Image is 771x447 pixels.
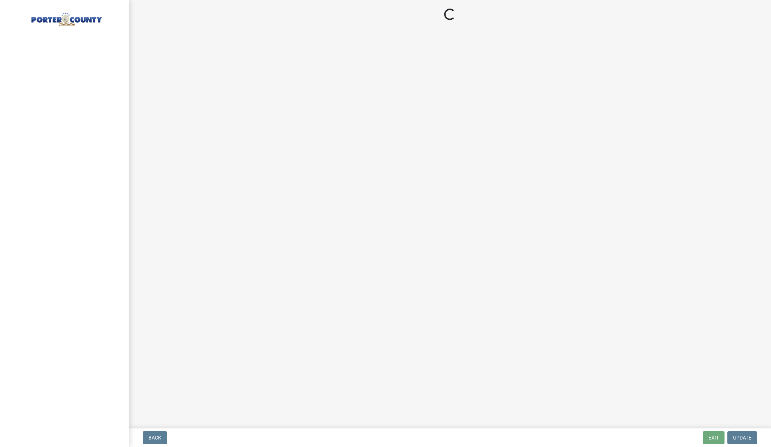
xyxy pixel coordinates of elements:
[148,435,161,441] span: Back
[703,431,725,444] button: Exit
[733,435,751,441] span: Update
[143,431,167,444] button: Back
[727,431,757,444] button: Update
[14,8,117,28] img: Porter County, Indiana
